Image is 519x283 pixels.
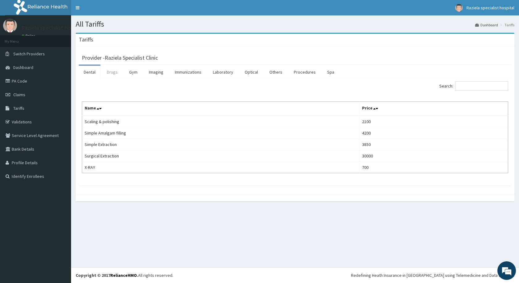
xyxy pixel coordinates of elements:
[455,4,463,12] img: User Image
[359,162,508,173] td: 700
[455,81,508,91] input: Search:
[110,272,137,278] a: RelianceHMO
[359,150,508,162] td: 30000
[240,66,263,79] a: Optical
[102,66,123,79] a: Drugs
[359,116,508,127] td: 2100
[82,139,360,150] td: Simple Extraction
[82,162,360,173] td: X-RAY
[208,66,238,79] a: Laboratory
[322,66,339,79] a: Spa
[475,22,498,28] a: Dashboard
[359,139,508,150] td: 3850
[22,25,84,31] p: Raziela specialist hospital
[124,66,142,79] a: Gym
[13,92,25,97] span: Claims
[22,34,36,38] a: Online
[13,105,24,111] span: Tariffs
[359,102,508,116] th: Price
[466,5,514,11] span: Raziela specialist hospital
[359,127,508,139] td: 4200
[289,66,321,79] a: Procedures
[3,19,17,32] img: User Image
[76,20,514,28] h1: All Tariffs
[82,116,360,127] td: Scaling & polishing
[76,272,138,278] strong: Copyright © 2017 .
[264,66,287,79] a: Others
[82,55,158,61] h3: Provider - Raziela Specialist Clinic
[144,66,168,79] a: Imaging
[82,102,360,116] th: Name
[82,127,360,139] td: Simple Amalgam filling
[79,66,100,79] a: Dental
[499,22,514,28] li: Tariffs
[439,81,508,91] label: Search:
[170,66,206,79] a: Immunizations
[13,65,33,70] span: Dashboard
[71,267,519,283] footer: All rights reserved.
[79,37,93,42] h3: Tariffs
[351,272,514,278] div: Redefining Heath Insurance in [GEOGRAPHIC_DATA] using Telemedicine and Data Science!
[13,51,45,57] span: Switch Providers
[82,150,360,162] td: Surgical Extraction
